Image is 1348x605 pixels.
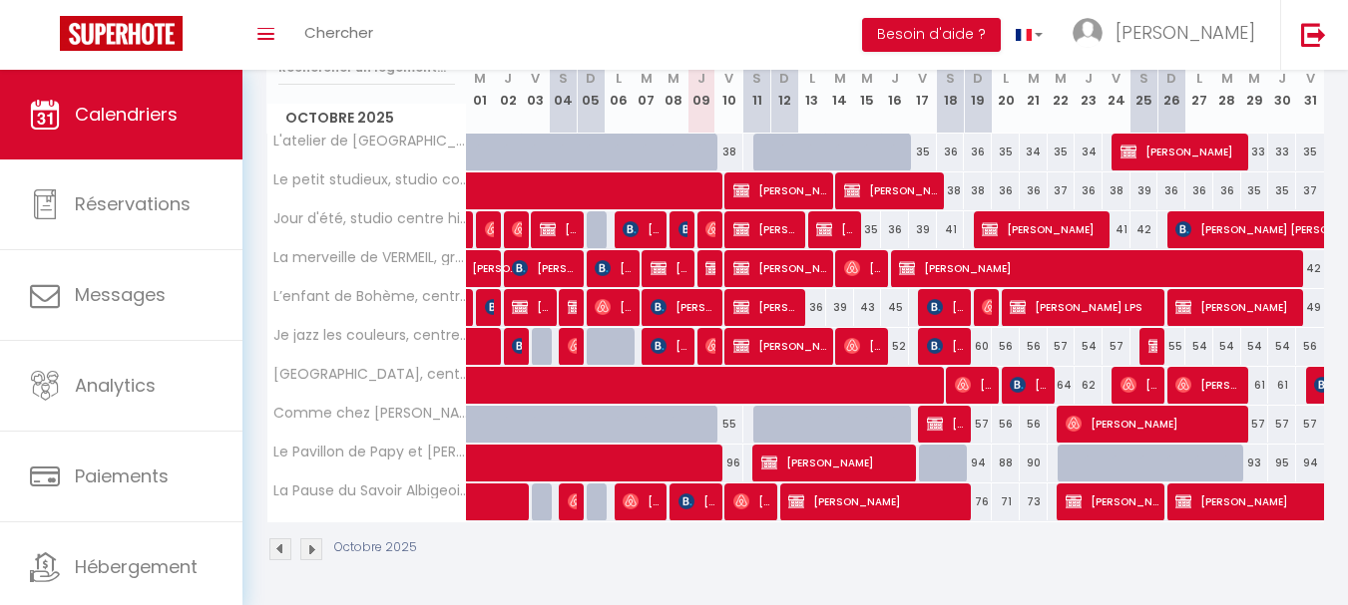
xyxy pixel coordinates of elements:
[485,210,494,248] span: [PERSON_NAME]
[982,288,991,326] span: [PERSON_NAME]
[1196,69,1202,88] abbr: L
[992,45,1020,134] th: 20
[1241,172,1269,209] div: 35
[1296,172,1324,209] div: 37
[964,172,992,209] div: 38
[270,483,470,498] span: La Pause du Savoir Albigeois, maison de ville proche du centre
[1003,69,1009,88] abbr: L
[992,483,1020,520] div: 71
[733,288,798,326] span: [PERSON_NAME]
[697,69,705,88] abbr: J
[512,327,521,365] span: [PERSON_NAME]
[1213,328,1241,365] div: 54
[1020,483,1048,520] div: 73
[1048,172,1076,209] div: 37
[485,288,494,326] span: [PERSON_NAME]
[779,69,789,88] abbr: D
[577,45,605,134] th: 05
[595,249,632,287] span: [PERSON_NAME]
[798,289,826,326] div: 36
[973,69,983,88] abbr: D
[733,249,826,287] span: [PERSON_NAME]
[75,554,198,579] span: Hébergement
[834,69,846,88] abbr: M
[1020,172,1048,209] div: 36
[1296,289,1324,326] div: 49
[75,463,169,488] span: Paiements
[927,405,964,443] span: [PERSON_NAME] 2
[568,288,577,326] span: [PERSON_NAME]
[75,373,156,398] span: Analytics
[733,171,826,209] span: [PERSON_NAME]
[937,134,965,170] div: 36
[1130,211,1158,248] div: 42
[1241,45,1269,134] th: 29
[909,45,937,134] th: 17
[992,406,1020,443] div: 56
[1157,328,1185,365] div: 55
[1241,328,1269,365] div: 54
[1085,69,1093,88] abbr: J
[1075,134,1103,170] div: 34
[844,327,881,365] span: [PERSON_NAME]
[1112,69,1121,88] abbr: V
[1175,366,1240,404] span: [PERSON_NAME]
[854,289,882,326] div: 43
[1268,45,1296,134] th: 30
[816,210,853,248] span: [PERSON_NAME] 2
[467,45,495,134] th: 01
[1268,134,1296,170] div: 33
[270,134,470,149] span: L'atelier de [GEOGRAPHIC_DATA], petit studio 1 km centre
[668,69,679,88] abbr: M
[937,172,965,209] div: 38
[1130,172,1158,209] div: 39
[826,45,854,134] th: 14
[568,482,577,520] span: [PERSON_NAME]
[770,45,798,134] th: 12
[586,69,596,88] abbr: D
[844,171,937,209] span: [PERSON_NAME]
[540,210,577,248] span: [PERSON_NAME]
[1116,20,1255,45] span: [PERSON_NAME]
[964,45,992,134] th: 19
[1103,211,1130,248] div: 41
[550,45,578,134] th: 04
[1296,134,1324,170] div: 35
[862,18,1001,52] button: Besoin d'aide ?
[899,249,1299,287] span: [PERSON_NAME]
[1268,406,1296,443] div: 57
[1048,328,1076,365] div: 57
[1157,45,1185,134] th: 26
[992,172,1020,209] div: 36
[854,45,882,134] th: 15
[733,327,826,365] span: [PERSON_NAME]
[881,45,909,134] th: 16
[1020,445,1048,481] div: 90
[955,366,992,404] span: [PERSON_NAME]
[270,406,470,421] span: Comme chez [PERSON_NAME], proche centre [GEOGRAPHIC_DATA]
[512,249,577,287] span: [PERSON_NAME]
[1020,134,1048,170] div: 34
[1048,45,1076,134] th: 22
[1139,69,1148,88] abbr: S
[1103,328,1130,365] div: 57
[1073,18,1103,48] img: ...
[964,134,992,170] div: 36
[651,249,687,287] span: [PERSON_NAME] 2
[467,211,477,249] a: [PERSON_NAME]
[1121,133,1241,170] span: [PERSON_NAME]
[678,482,715,520] span: [PERSON_NAME]
[1268,445,1296,481] div: 95
[270,289,470,304] span: L’enfant de Bohème, centre historique [GEOGRAPHIC_DATA]
[826,289,854,326] div: 39
[918,69,927,88] abbr: V
[992,328,1020,365] div: 56
[1020,45,1048,134] th: 21
[1296,328,1324,365] div: 56
[623,482,660,520] span: [PERSON_NAME]
[1241,134,1269,170] div: 33
[504,69,512,88] abbr: J
[559,69,568,88] abbr: S
[270,172,470,187] span: Le petit studieux, studio cosy sur Albi
[844,249,881,287] span: [PERSON_NAME]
